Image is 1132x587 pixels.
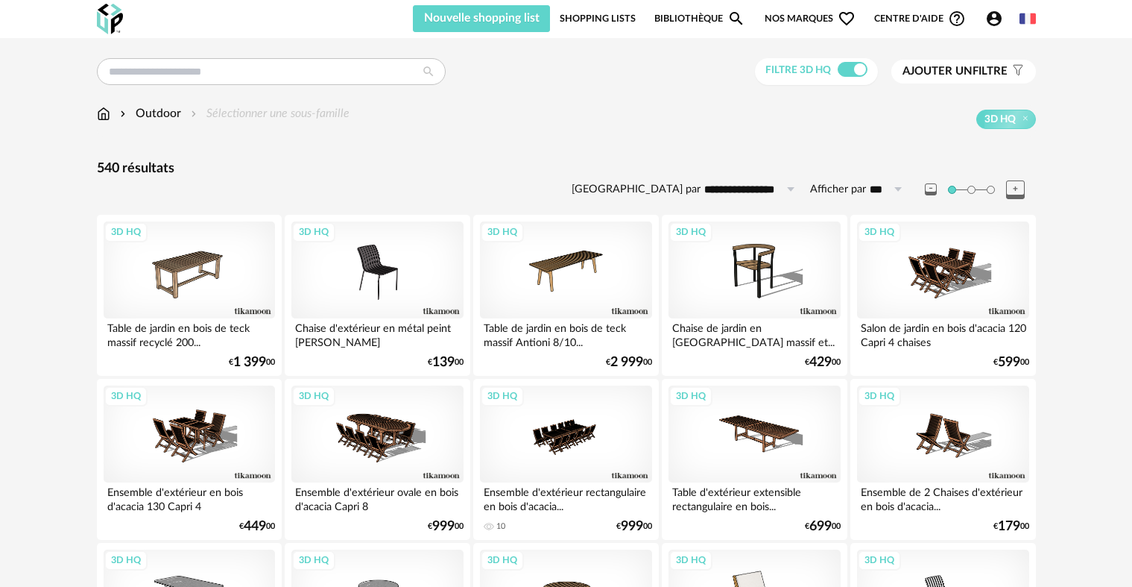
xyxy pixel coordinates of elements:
[97,379,282,540] a: 3D HQ Ensemble d'extérieur en bois d'acacia 130 Capri 4 €44900
[104,318,275,348] div: Table de jardin en bois de teck massif recyclé 200...
[993,521,1029,532] div: € 00
[669,222,712,242] div: 3D HQ
[480,318,651,348] div: Table de jardin en bois de teck massif Antioni 8/10...
[104,483,275,512] div: Ensemble d'extérieur en bois d'acacia 130 Capri 4
[291,483,463,512] div: Ensemble d'extérieur ovale en bois d'acacia Capri 8
[727,10,745,28] span: Magnify icon
[858,550,901,570] div: 3D HQ
[413,5,551,32] button: Nouvelle shopping list
[560,5,636,32] a: Shopping Lists
[857,483,1028,512] div: Ensemble de 2 Chaises d'extérieur en bois d'acacia...
[993,357,1029,368] div: € 00
[805,521,841,532] div: € 00
[984,113,1016,126] span: 3D HQ
[810,183,866,197] label: Afficher par
[285,215,469,376] a: 3D HQ Chaise d'extérieur en métal peint [PERSON_NAME] €13900
[291,318,463,348] div: Chaise d'extérieur en métal peint [PERSON_NAME]
[104,550,148,570] div: 3D HQ
[481,386,524,406] div: 3D HQ
[874,10,966,28] span: Centre d'aideHelp Circle Outline icon
[998,357,1020,368] span: 599
[669,386,712,406] div: 3D HQ
[285,379,469,540] a: 3D HQ Ensemble d'extérieur ovale en bois d'acacia Capri 8 €99900
[481,222,524,242] div: 3D HQ
[902,64,1008,79] span: filtre
[858,222,901,242] div: 3D HQ
[1019,10,1036,27] img: fr
[473,379,658,540] a: 3D HQ Ensemble d'extérieur rectangulaire en bois d'acacia... 10 €99900
[244,521,266,532] span: 449
[292,386,335,406] div: 3D HQ
[838,10,856,28] span: Heart Outline icon
[104,386,148,406] div: 3D HQ
[424,12,540,24] span: Nouvelle shopping list
[985,10,1010,28] span: Account Circle icon
[668,318,840,348] div: Chaise de jardin en [GEOGRAPHIC_DATA] massif et...
[857,318,1028,348] div: Salon de jardin en bois d'acacia 120 Capri 4 chaises
[805,357,841,368] div: € 00
[233,357,266,368] span: 1 399
[480,483,651,512] div: Ensemble d'extérieur rectangulaire en bois d'acacia...
[948,10,966,28] span: Help Circle Outline icon
[662,379,847,540] a: 3D HQ Table d'extérieur extensible rectangulaire en bois... €69900
[239,521,275,532] div: € 00
[621,521,643,532] span: 999
[985,10,1003,28] span: Account Circle icon
[809,357,832,368] span: 429
[104,222,148,242] div: 3D HQ
[850,379,1035,540] a: 3D HQ Ensemble de 2 Chaises d'extérieur en bois d'acacia... €17900
[765,5,856,32] span: Nos marques
[292,222,335,242] div: 3D HQ
[97,160,1036,178] div: 540 résultats
[292,550,335,570] div: 3D HQ
[229,357,275,368] div: € 00
[117,105,129,122] img: svg+xml;base64,PHN2ZyB3aWR0aD0iMTYiIGhlaWdodD0iMTYiIHZpZXdCb3g9IjAgMCAxNiAxNiIgZmlsbD0ibm9uZSIgeG...
[117,105,181,122] div: Outdoor
[662,215,847,376] a: 3D HQ Chaise de jardin en [GEOGRAPHIC_DATA] massif et... €42900
[668,483,840,512] div: Table d'extérieur extensible rectangulaire en bois...
[572,183,701,197] label: [GEOGRAPHIC_DATA] par
[765,65,831,75] span: Filtre 3D HQ
[616,521,652,532] div: € 00
[97,4,123,34] img: OXP
[481,550,524,570] div: 3D HQ
[428,357,464,368] div: € 00
[654,5,745,32] a: BibliothèqueMagnify icon
[97,105,110,122] img: svg+xml;base64,PHN2ZyB3aWR0aD0iMTYiIGhlaWdodD0iMTciIHZpZXdCb3g9IjAgMCAxNiAxNyIgZmlsbD0ibm9uZSIgeG...
[850,215,1035,376] a: 3D HQ Salon de jardin en bois d'acacia 120 Capri 4 chaises €59900
[998,521,1020,532] span: 179
[809,521,832,532] span: 699
[97,215,282,376] a: 3D HQ Table de jardin en bois de teck massif recyclé 200... €1 39900
[858,386,901,406] div: 3D HQ
[891,60,1036,84] button: Ajouter unfiltre Filter icon
[473,215,658,376] a: 3D HQ Table de jardin en bois de teck massif Antioni 8/10... €2 99900
[606,357,652,368] div: € 00
[610,357,643,368] span: 2 999
[432,521,455,532] span: 999
[902,66,973,77] span: Ajouter un
[432,357,455,368] span: 139
[428,521,464,532] div: € 00
[669,550,712,570] div: 3D HQ
[496,521,505,532] div: 10
[1008,64,1025,79] span: Filter icon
